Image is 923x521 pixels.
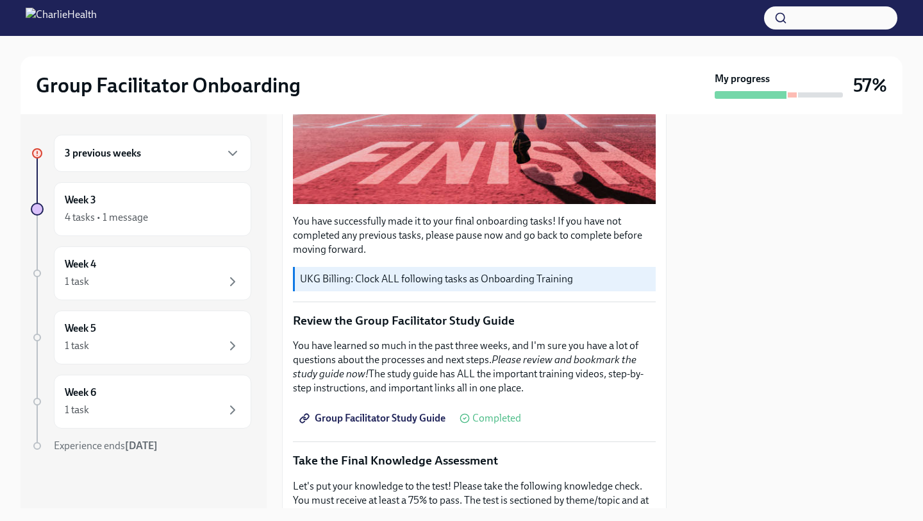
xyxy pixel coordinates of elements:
[300,272,651,286] p: UKG Billing: Clock ALL following tasks as Onboarding Training
[54,440,158,452] span: Experience ends
[293,214,656,257] p: You have successfully made it to your final onboarding tasks! If you have not completed any previ...
[65,339,89,353] div: 1 task
[715,72,770,86] strong: My progress
[65,275,89,289] div: 1 task
[125,440,158,452] strong: [DATE]
[293,312,656,329] p: Review the Group Facilitator Study Guide
[302,412,445,425] span: Group Facilitator Study Guide
[65,257,96,271] h6: Week 4
[65,386,96,400] h6: Week 6
[65,403,89,417] div: 1 task
[31,375,251,429] a: Week 61 task
[26,8,97,28] img: CharlieHealth
[65,321,96,336] h6: Week 5
[31,246,251,300] a: Week 41 task
[65,193,96,207] h6: Week 3
[65,210,148,225] div: 4 tasks • 1 message
[853,74,887,97] h3: 57%
[31,311,251,364] a: Week 51 task
[293,339,656,395] p: You have learned so much in the past three weeks, and I'm sure you have a lot of questions about ...
[36,73,301,98] h2: Group Facilitator Onboarding
[293,406,454,431] a: Group Facilitator Study Guide
[54,135,251,172] div: 3 previous weeks
[293,452,656,469] p: Take the Final Knowledge Assessment
[472,413,521,423] span: Completed
[31,182,251,236] a: Week 34 tasks • 1 message
[65,146,141,160] h6: 3 previous weeks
